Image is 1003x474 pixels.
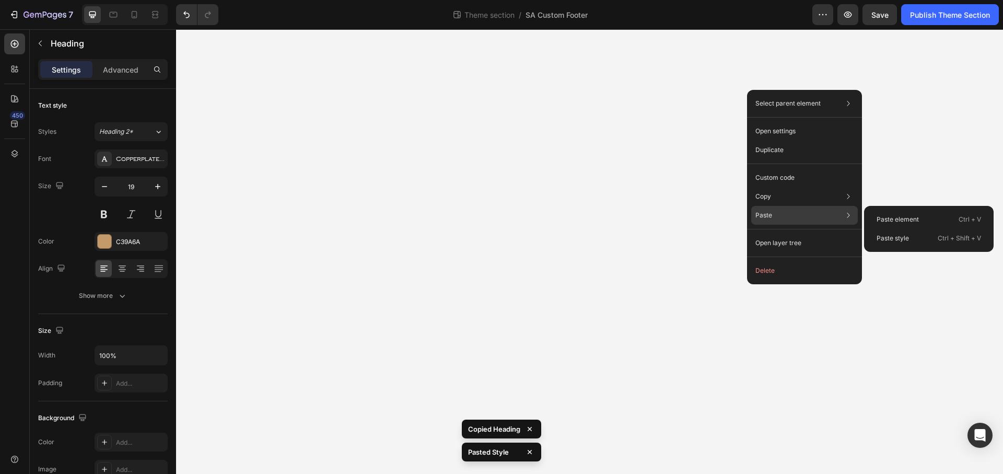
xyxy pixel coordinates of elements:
div: Padding [38,378,62,388]
div: Image [38,465,56,474]
div: Undo/Redo [176,4,218,25]
p: Custom code [755,173,795,182]
p: 7 [68,8,73,21]
div: Styles [38,127,56,136]
p: Select parent element [755,99,821,108]
span: Save [871,10,889,19]
input: Auto [95,346,167,365]
div: Size [38,324,66,338]
p: Paste [755,211,772,220]
p: Ctrl + V [959,214,981,225]
button: Publish Theme Section [901,4,999,25]
button: Show more [38,286,168,305]
span: Theme section [462,9,517,20]
p: Copied Heading [468,424,520,434]
span: / [519,9,521,20]
div: Show more [79,291,127,301]
p: Paste style [877,234,909,243]
div: CopperplateGothicLight [116,155,165,164]
span: SA Custom Footer [526,9,588,20]
p: Copy [755,192,771,201]
p: Ctrl + Shift + V [938,233,981,244]
p: Open layer tree [755,238,801,248]
div: Add... [116,379,165,388]
span: Heading 2* [99,127,133,136]
div: Background [38,411,89,425]
p: Paste element [877,215,919,224]
div: Align [38,262,67,276]
div: 450 [10,111,25,120]
button: Save [862,4,897,25]
p: Heading [51,37,164,50]
div: C39A6A [116,237,165,247]
iframe: Design area [176,29,1003,474]
button: Heading 2* [95,122,168,141]
div: Color [38,237,54,246]
div: Publish Theme Section [910,9,990,20]
p: Duplicate [755,145,784,155]
div: Color [38,437,54,447]
p: Advanced [103,64,138,75]
p: Settings [52,64,81,75]
p: Open settings [755,126,796,136]
div: Size [38,179,66,193]
div: Open Intercom Messenger [967,423,993,448]
div: Font [38,154,51,164]
p: Pasted Style [468,447,509,457]
div: Width [38,351,55,360]
button: Delete [751,261,858,280]
div: Text style [38,101,67,110]
div: Add... [116,438,165,447]
button: 7 [4,4,78,25]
